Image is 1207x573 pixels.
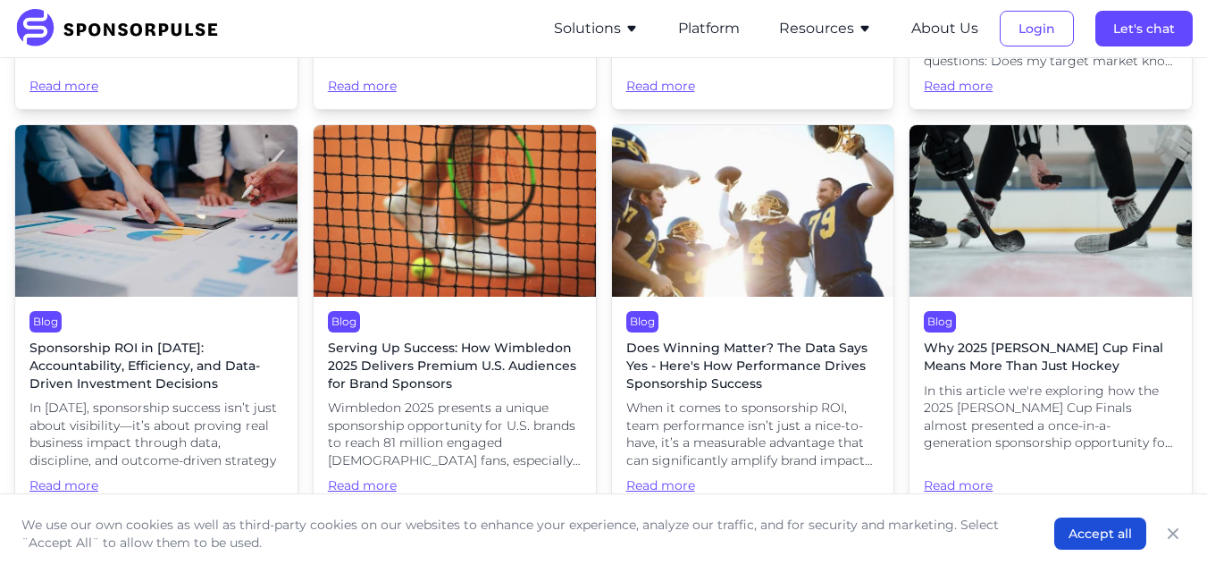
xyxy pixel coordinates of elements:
[924,311,956,333] div: Blog
[924,383,1178,452] span: In this article we're exploring how the 2025 [PERSON_NAME] Cup Finals almost presented a once-in-...
[626,400,880,469] span: When it comes to sponsorship ROI, team performance isn’t just a nice-to-have, it’s a measurable a...
[328,60,582,95] span: Read more
[909,124,1193,510] a: BlogWhy 2025 [PERSON_NAME] Cup Final Means More Than Just HockeyIn this article we're exploring h...
[678,18,740,39] button: Platform
[554,18,639,39] button: Solutions
[612,125,894,297] img: Getty images courtesy of Unsplash
[314,125,596,297] img: John Formander courtesy of Unsplash
[626,340,880,392] span: Does Winning Matter? The Data Says Yes - Here's How Performance Drives Sponsorship Success
[29,43,283,96] span: Read more
[626,60,880,95] span: Read more
[29,340,283,392] span: Sponsorship ROI in [DATE]: Accountability, Efficiency, and Data-Driven Investment Decisions
[1095,11,1193,46] button: Let's chat
[924,459,1178,494] span: Read more
[779,18,872,39] button: Resources
[1118,487,1207,573] iframe: Chat Widget
[909,125,1192,297] img: Getty Images for Unsplash
[1095,21,1193,37] a: Let's chat
[611,124,895,510] a: BlogDoes Winning Matter? The Data Says Yes - Here's How Performance Drives Sponsorship SuccessWhe...
[924,78,1178,96] span: Read more
[1000,11,1074,46] button: Login
[328,340,582,392] span: Serving Up Success: How Wimbledon 2025 Delivers Premium U.S. Audiences for Brand Sponsors
[29,400,283,469] span: In [DATE], sponsorship success isn’t just about visibility—it’s about proving real business impac...
[313,124,597,510] a: BlogServing Up Success: How Wimbledon 2025 Delivers Premium U.S. Audiences for Brand SponsorsWimb...
[911,18,978,39] button: About Us
[626,311,658,333] div: Blog
[328,311,360,333] div: Blog
[15,125,298,297] img: Getty Images from Unsplash
[626,477,880,495] span: Read more
[678,21,740,37] a: Platform
[14,124,298,510] a: BlogSponsorship ROI in [DATE]: Accountability, Efficiency, and Data-Driven Investment DecisionsIn...
[924,340,1178,375] span: Why 2025 [PERSON_NAME] Cup Final Means More Than Just Hockey
[14,9,231,48] img: SponsorPulse
[911,21,978,37] a: About Us
[1054,518,1146,550] button: Accept all
[29,311,62,333] div: Blog
[29,477,283,495] span: Read more
[328,400,582,469] span: Wimbledon 2025 presents a unique sponsorship opportunity for U.S. brands to reach 81 million enga...
[1000,21,1074,37] a: Login
[328,477,582,495] span: Read more
[21,516,1018,552] p: We use our own cookies as well as third-party cookies on our websites to enhance your experience,...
